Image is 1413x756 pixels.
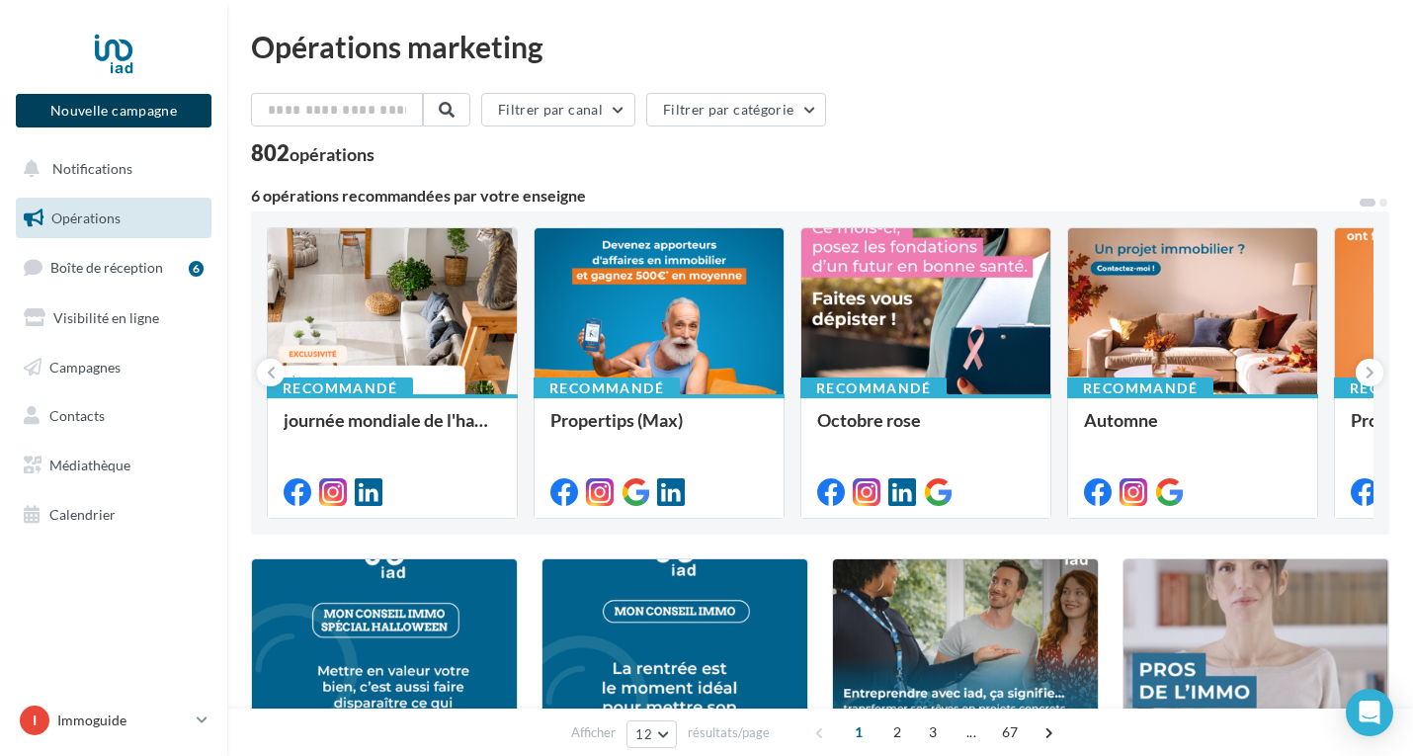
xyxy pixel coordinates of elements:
[646,93,826,126] button: Filtrer par catégorie
[481,93,635,126] button: Filtrer par canal
[284,410,501,450] div: journée mondiale de l'habitat
[550,410,768,450] div: Propertips (Max)
[817,410,1035,450] div: Octobre rose
[626,720,677,748] button: 12
[917,716,949,748] span: 3
[251,188,1358,204] div: 6 opérations recommandées par votre enseigne
[12,246,215,289] a: Boîte de réception6
[290,145,374,163] div: opérations
[1084,410,1301,450] div: Automne
[53,309,159,326] span: Visibilité en ligne
[12,395,215,437] a: Contacts
[635,726,652,742] span: 12
[12,347,215,388] a: Campagnes
[49,506,116,523] span: Calendrier
[956,716,987,748] span: ...
[49,407,105,424] span: Contacts
[189,261,204,277] div: 6
[12,198,215,239] a: Opérations
[251,142,374,164] div: 802
[50,259,163,276] span: Boîte de réception
[49,457,130,473] span: Médiathèque
[534,378,680,399] div: Recommandé
[16,702,211,739] a: I Immoguide
[571,723,616,742] span: Afficher
[52,160,132,177] span: Notifications
[688,723,770,742] span: résultats/page
[12,148,208,190] button: Notifications
[49,358,121,375] span: Campagnes
[881,716,913,748] span: 2
[267,378,413,399] div: Recommandé
[12,445,215,486] a: Médiathèque
[1067,378,1213,399] div: Recommandé
[16,94,211,127] button: Nouvelle campagne
[843,716,874,748] span: 1
[1346,689,1393,736] div: Open Intercom Messenger
[33,711,37,730] span: I
[800,378,947,399] div: Recommandé
[57,711,189,730] p: Immoguide
[994,716,1027,748] span: 67
[51,210,121,226] span: Opérations
[12,494,215,536] a: Calendrier
[12,297,215,339] a: Visibilité en ligne
[251,32,1389,61] div: Opérations marketing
